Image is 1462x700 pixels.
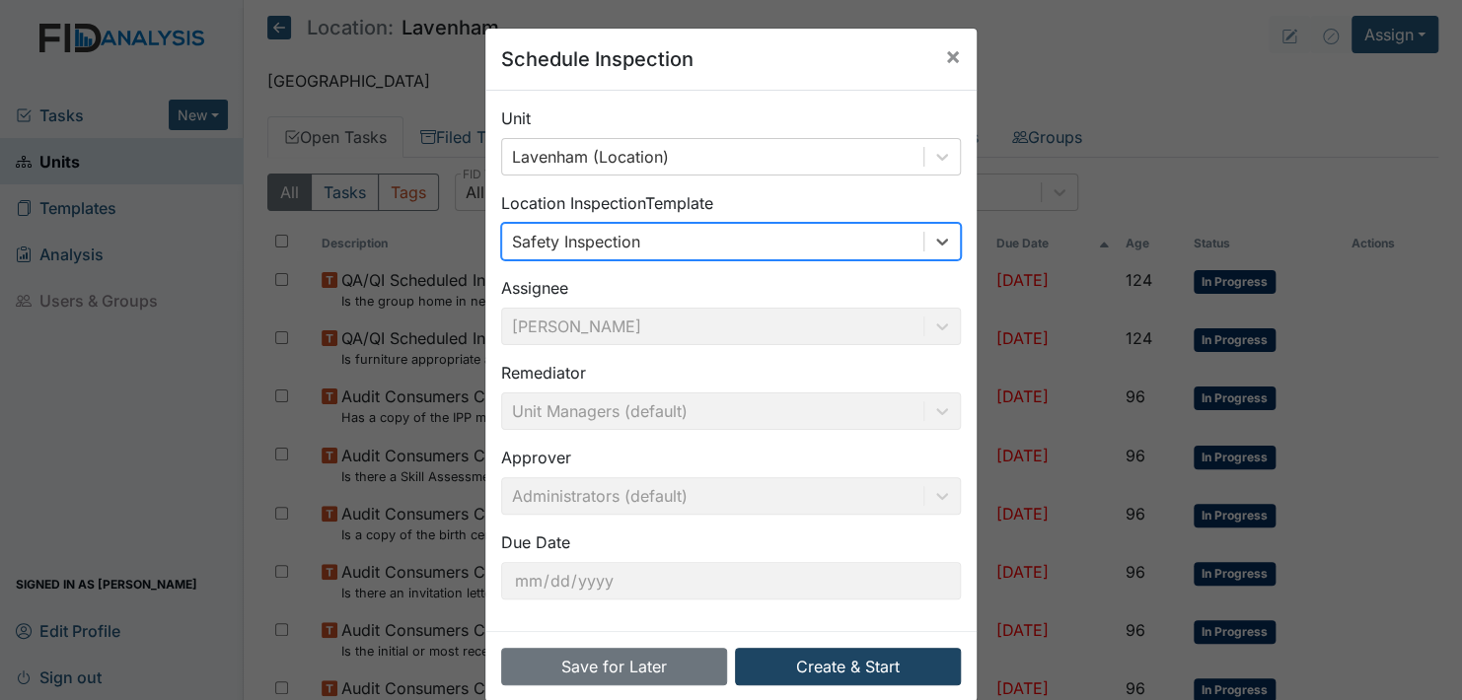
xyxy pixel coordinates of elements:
h5: Schedule Inspection [501,44,694,74]
label: Unit [501,106,531,130]
div: Safety Inspection [512,230,640,253]
button: Save for Later [501,648,727,685]
div: Lavenham (Location) [512,145,669,169]
label: Due Date [501,530,570,554]
label: Remediator [501,361,586,385]
button: Create & Start [735,648,961,685]
label: Approver [501,446,571,469]
button: Close [929,29,977,84]
label: Assignee [501,276,568,300]
span: × [945,41,961,70]
label: Location Inspection Template [501,191,713,215]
